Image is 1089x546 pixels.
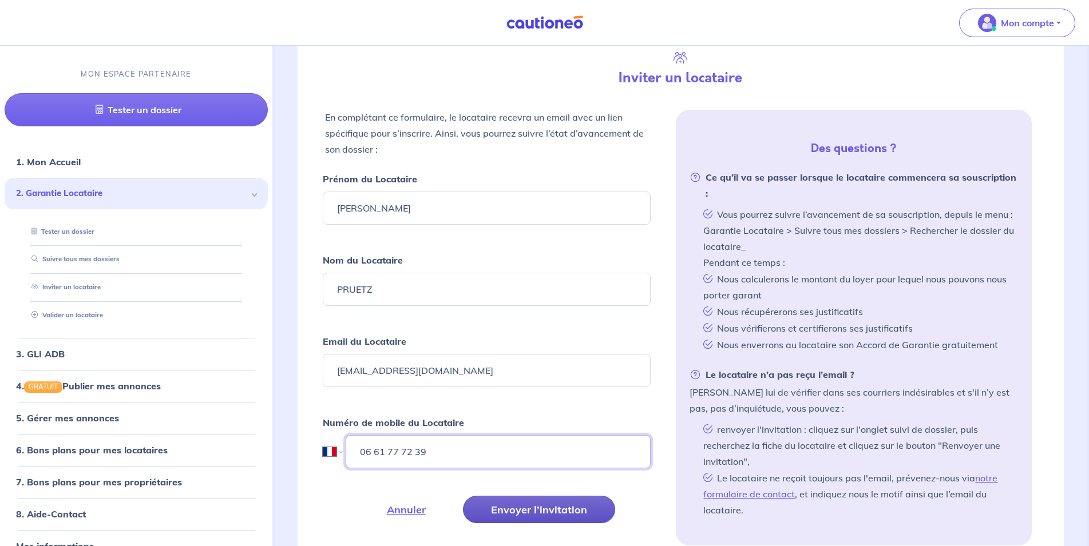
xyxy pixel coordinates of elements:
input: 06 45 54 34 33 [346,435,651,468]
strong: Nom du Locataire [323,254,403,266]
input: Ex : Durand [323,273,651,306]
li: renvoyer l'invitation : cliquez sur l'onglet suivi de dossier, puis recherchez la fiche du locata... [699,421,1018,469]
div: 1. Mon Accueil [5,150,268,173]
p: Mon compte [1001,16,1054,30]
strong: Prénom du Locataire [323,173,417,185]
span: 2. Garantie Locataire [16,187,248,200]
h4: Inviter un locataire [500,70,862,86]
div: Valider un locataire [18,306,254,325]
div: 2. Garantie Locataire [5,178,268,209]
a: Tester un dossier [27,227,94,235]
li: Le locataire ne reçoit toujours pas l'email, prévenez-nous via , et indiquez nous le motif ainsi ... [699,469,1018,518]
a: 4.GRATUITPublier mes annonces [16,380,161,391]
h5: Des questions ? [680,142,1027,156]
a: 5. Gérer mes annonces [16,412,119,424]
input: Ex : john.doe@gmail.com [323,354,651,387]
li: Nous enverrons au locataire son Accord de Garantie gratuitement [699,336,1018,353]
button: Annuler [359,496,454,523]
a: Tester un dossier [5,93,268,126]
button: illu_account_valid_menu.svgMon compte [959,9,1075,37]
li: Nous calculerons le montant du loyer pour lequel nous pouvons nous porter garant [699,270,1018,303]
div: 6. Bons plans pour mes locataires [5,439,268,461]
div: 5. Gérer mes annonces [5,406,268,429]
a: 8. Aide-Contact [16,508,86,520]
li: [PERSON_NAME] lui de vérifier dans ses courriers indésirables et s'il n’y est pas, pas d’inquiétu... [690,366,1018,518]
strong: Ce qu’il va se passer lorsque le locataire commencera sa souscription : [690,169,1018,201]
strong: Numéro de mobile du Locataire [323,417,464,428]
p: MON ESPACE PARTENAIRE [81,69,191,79]
li: Vous pourrez suivre l’avancement de sa souscription, depuis le menu : Garantie Locataire > Suivre... [699,206,1018,270]
strong: Email du Locataire [323,336,406,347]
div: Suivre tous mes dossiers [18,250,254,269]
div: Tester un dossier [18,222,254,241]
li: Nous vérifierons et certifierons ses justificatifs [699,320,1018,336]
a: notre formulaire de contact [703,472,997,500]
a: Inviter un locataire [27,283,101,291]
img: illu_account_valid_menu.svg [978,14,996,32]
a: 3. GLI ADB [16,348,65,359]
div: 4.GRATUITPublier mes annonces [5,374,268,397]
a: Valider un locataire [27,311,103,319]
a: Suivre tous mes dossiers [27,255,120,263]
li: Nous récupérerons ses justificatifs [699,303,1018,320]
div: 3. GLI ADB [5,342,268,365]
input: Ex : John [323,192,651,225]
button: Envoyer l’invitation [463,496,615,523]
div: Inviter un locataire [18,278,254,297]
a: 1. Mon Accueil [16,156,81,168]
div: 7. Bons plans pour mes propriétaires [5,471,268,493]
img: Cautioneo [502,15,588,30]
a: 7. Bons plans pour mes propriétaires [16,476,182,488]
div: 8. Aide-Contact [5,503,268,525]
strong: Le locataire n’a pas reçu l’email ? [690,366,854,382]
a: 6. Bons plans pour mes locataires [16,444,168,456]
p: En complétant ce formulaire, le locataire recevra un email avec un lien spécifique pour s’inscrir... [325,109,649,157]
